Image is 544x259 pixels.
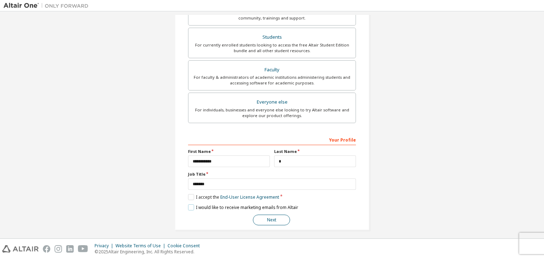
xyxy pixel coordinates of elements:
[193,107,351,119] div: For individuals, businesses and everyone else looking to try Altair software and explore our prod...
[193,97,351,107] div: Everyone else
[274,149,356,154] label: Last Name
[188,204,298,210] label: I would like to receive marketing emails from Altair
[115,243,168,249] div: Website Terms of Use
[188,171,356,177] label: Job Title
[188,134,356,145] div: Your Profile
[78,245,88,253] img: youtube.svg
[2,245,39,253] img: altair_logo.svg
[193,32,351,42] div: Students
[4,2,92,9] img: Altair One
[95,249,204,255] p: © 2025 Altair Engineering, Inc. All Rights Reserved.
[193,75,351,86] div: For faculty & administrators of academic institutions administering students and accessing softwa...
[55,245,62,253] img: instagram.svg
[253,215,290,225] button: Next
[188,149,270,154] label: First Name
[95,243,115,249] div: Privacy
[188,194,279,200] label: I accept the
[168,243,204,249] div: Cookie Consent
[43,245,50,253] img: facebook.svg
[193,42,351,54] div: For currently enrolled students looking to access the free Altair Student Edition bundle and all ...
[193,10,351,21] div: For existing customers looking to access software downloads, HPC resources, community, trainings ...
[220,194,279,200] a: End-User License Agreement
[193,65,351,75] div: Faculty
[66,245,74,253] img: linkedin.svg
